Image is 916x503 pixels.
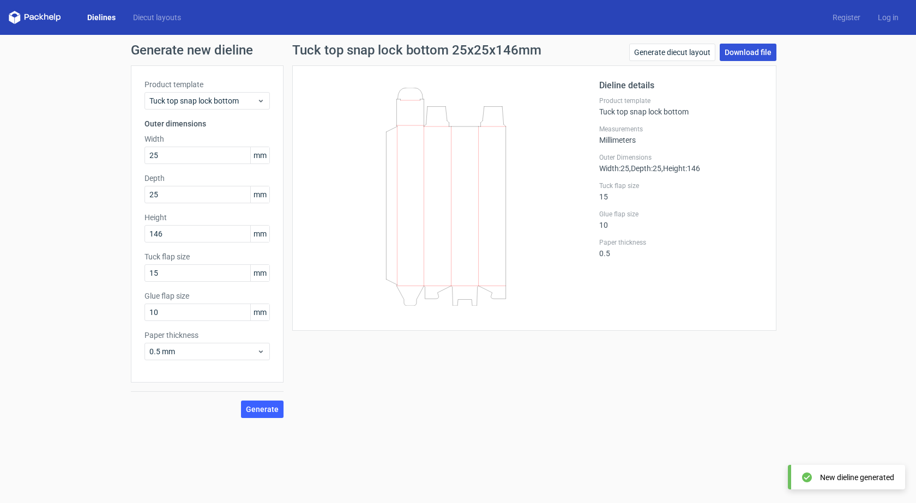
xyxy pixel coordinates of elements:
[629,164,661,173] span: , Depth : 25
[149,95,257,106] span: Tuck top snap lock bottom
[144,330,270,341] label: Paper thickness
[629,44,715,61] a: Generate diecut layout
[720,44,776,61] a: Download file
[131,44,785,57] h1: Generate new dieline
[599,238,763,258] div: 0.5
[820,472,894,483] div: New dieline generated
[246,405,279,413] span: Generate
[599,181,763,201] div: 15
[599,125,763,134] label: Measurements
[144,79,270,90] label: Product template
[144,173,270,184] label: Depth
[599,238,763,247] label: Paper thickness
[599,210,763,219] label: Glue flap size
[250,304,269,320] span: mm
[599,153,763,162] label: Outer Dimensions
[599,164,629,173] span: Width : 25
[144,134,270,144] label: Width
[869,12,907,23] a: Log in
[144,251,270,262] label: Tuck flap size
[144,290,270,301] label: Glue flap size
[599,79,763,92] h2: Dieline details
[824,12,869,23] a: Register
[124,12,190,23] a: Diecut layouts
[292,44,541,57] h1: Tuck top snap lock bottom 25x25x146mm
[599,96,763,116] div: Tuck top snap lock bottom
[250,265,269,281] span: mm
[599,125,763,144] div: Millimeters
[79,12,124,23] a: Dielines
[599,210,763,229] div: 10
[250,186,269,203] span: mm
[661,164,700,173] span: , Height : 146
[599,96,763,105] label: Product template
[250,226,269,242] span: mm
[144,212,270,223] label: Height
[599,181,763,190] label: Tuck flap size
[250,147,269,163] span: mm
[144,118,270,129] h3: Outer dimensions
[241,401,284,418] button: Generate
[149,346,257,357] span: 0.5 mm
